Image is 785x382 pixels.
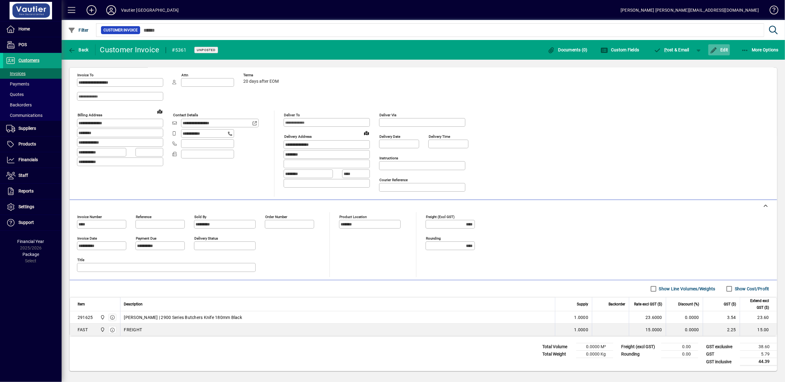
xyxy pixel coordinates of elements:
[121,5,179,15] div: Vautier [GEOGRAPHIC_DATA]
[3,121,62,136] a: Suppliers
[703,311,740,324] td: 3.54
[740,351,777,358] td: 5.79
[3,199,62,215] a: Settings
[703,351,740,358] td: GST
[658,286,715,292] label: Show Line Volumes/Weights
[77,73,94,77] mat-label: Invoice To
[654,47,690,52] span: ost & Email
[172,45,187,55] div: #5361
[678,301,699,308] span: Discount (%)
[740,324,777,336] td: 15.00
[661,343,698,351] td: 0.00
[100,45,160,55] div: Customer Invoice
[6,113,42,118] span: Communications
[3,100,62,110] a: Backorders
[539,351,576,358] td: Total Weight
[194,215,206,219] mat-label: Sold by
[197,48,216,52] span: Unposted
[724,301,736,308] span: GST ($)
[77,258,84,262] mat-label: Title
[243,73,280,77] span: Terms
[3,37,62,53] a: POS
[78,327,88,333] div: FAST
[609,301,625,308] span: Backorder
[664,47,667,52] span: P
[18,141,36,146] span: Products
[82,5,101,16] button: Add
[651,44,693,55] button: Post & Email
[101,5,121,16] button: Profile
[77,236,97,241] mat-label: Invoice date
[3,22,62,37] a: Home
[6,92,24,97] span: Quotes
[18,204,34,209] span: Settings
[18,58,39,63] span: Customers
[3,137,62,152] a: Products
[62,44,95,55] app-page-header-button: Back
[710,47,728,52] span: Edit
[155,106,165,116] a: View on map
[78,314,93,320] div: 291625
[734,286,769,292] label: Show Cost/Profit
[546,44,589,55] button: Documents (0)
[181,73,188,77] mat-label: Attn
[3,79,62,89] a: Payments
[703,358,740,366] td: GST inclusive
[740,358,777,366] td: 44.39
[18,189,34,193] span: Reports
[136,215,152,219] mat-label: Reference
[3,68,62,79] a: Invoices
[429,134,450,139] mat-label: Delivery time
[661,351,698,358] td: 0.00
[621,5,759,15] div: [PERSON_NAME] [PERSON_NAME][EMAIL_ADDRESS][DOMAIN_NAME]
[67,25,90,36] button: Filter
[708,44,730,55] button: Edit
[339,215,367,219] mat-label: Product location
[548,47,588,52] span: Documents (0)
[703,324,740,336] td: 2.25
[601,47,639,52] span: Custom Fields
[77,215,102,219] mat-label: Invoice number
[284,113,300,117] mat-label: Deliver To
[633,327,662,333] div: 15.0000
[6,82,29,86] span: Payments
[426,215,455,219] mat-label: Freight (excl GST)
[67,44,90,55] button: Back
[379,134,400,139] mat-label: Delivery date
[576,351,613,358] td: 0.0000 Kg
[741,47,779,52] span: More Options
[574,314,589,320] span: 1.0000
[703,343,740,351] td: GST exclusive
[666,324,703,336] td: 0.0000
[265,215,287,219] mat-label: Order number
[18,239,44,244] span: Financial Year
[99,314,106,321] span: Central
[539,343,576,351] td: Total Volume
[3,110,62,121] a: Communications
[765,1,777,21] a: Knowledge Base
[18,173,28,178] span: Staff
[576,343,613,351] td: 0.0000 M³
[124,327,142,333] span: FREIGHT
[124,301,143,308] span: Description
[3,215,62,230] a: Support
[18,220,34,225] span: Support
[3,168,62,183] a: Staff
[634,301,662,308] span: Rate excl GST ($)
[379,178,408,182] mat-label: Courier Reference
[3,152,62,168] a: Financials
[68,28,89,33] span: Filter
[618,343,661,351] td: Freight (excl GST)
[18,26,30,31] span: Home
[68,47,89,52] span: Back
[618,351,661,358] td: Rounding
[740,343,777,351] td: 38.60
[426,236,441,241] mat-label: Rounding
[78,301,85,308] span: Item
[577,301,588,308] span: Supply
[574,327,589,333] span: 1.0000
[124,314,242,320] span: [PERSON_NAME] | 2900 Series Butchers Knife 180mm Black
[18,157,38,162] span: Financials
[243,79,279,84] span: 20 days after EOM
[744,297,769,311] span: Extend excl GST ($)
